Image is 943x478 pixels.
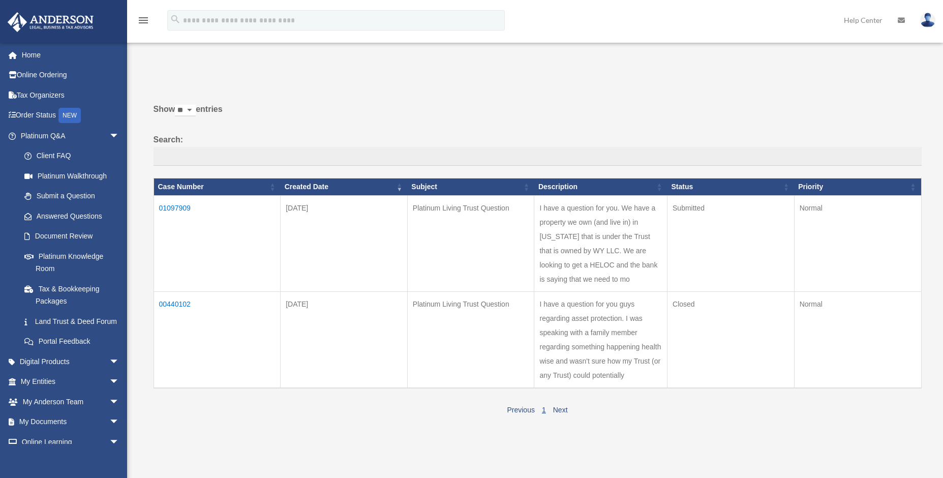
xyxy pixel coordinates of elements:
span: arrow_drop_down [109,392,130,412]
td: I have a question for you guys regarding asset protection. I was speaking with a family member re... [534,291,667,388]
td: I have a question for you. We have a property we own (and live in) in [US_STATE] that is under th... [534,195,667,291]
a: Submit a Question [14,186,130,206]
a: My Entitiesarrow_drop_down [7,372,135,392]
td: Normal [794,195,921,291]
td: Normal [794,291,921,388]
a: Client FAQ [14,146,130,166]
th: Description: activate to sort column ascending [534,178,667,196]
th: Status: activate to sort column ascending [667,178,795,196]
th: Case Number: activate to sort column ascending [154,178,281,196]
th: Created Date: activate to sort column ascending [281,178,408,196]
a: My Anderson Teamarrow_drop_down [7,392,135,412]
td: 00440102 [154,291,281,388]
a: Online Learningarrow_drop_down [7,432,135,452]
label: Search: [154,133,922,166]
td: Submitted [667,195,795,291]
a: My Documentsarrow_drop_down [7,412,135,432]
a: Previous [507,406,534,414]
a: menu [137,18,149,26]
span: arrow_drop_down [109,412,130,433]
div: NEW [58,108,81,123]
span: arrow_drop_down [109,432,130,453]
input: Search: [154,147,922,166]
i: menu [137,14,149,26]
span: arrow_drop_down [109,126,130,146]
th: Subject: activate to sort column ascending [407,178,534,196]
td: Closed [667,291,795,388]
a: Platinum Q&Aarrow_drop_down [7,126,130,146]
a: Document Review [14,226,130,247]
a: Next [553,406,568,414]
td: [DATE] [281,195,408,291]
a: Tax & Bookkeeping Packages [14,279,130,311]
td: Platinum Living Trust Question [407,195,534,291]
a: Portal Feedback [14,332,130,352]
a: 1 [542,406,546,414]
a: Platinum Knowledge Room [14,246,130,279]
img: Anderson Advisors Platinum Portal [5,12,97,32]
a: Digital Productsarrow_drop_down [7,351,135,372]
a: Answered Questions [14,206,125,226]
select: Showentries [175,105,196,116]
th: Priority: activate to sort column ascending [794,178,921,196]
a: Online Ordering [7,65,135,85]
img: User Pic [920,13,935,27]
a: Home [7,45,135,65]
label: Show entries [154,102,922,127]
td: [DATE] [281,291,408,388]
a: Order StatusNEW [7,105,135,126]
td: 01097909 [154,195,281,291]
i: search [170,14,181,25]
a: Land Trust & Deed Forum [14,311,130,332]
a: Tax Organizers [7,85,135,105]
a: Platinum Walkthrough [14,166,130,186]
span: arrow_drop_down [109,351,130,372]
td: Platinum Living Trust Question [407,291,534,388]
span: arrow_drop_down [109,372,130,393]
